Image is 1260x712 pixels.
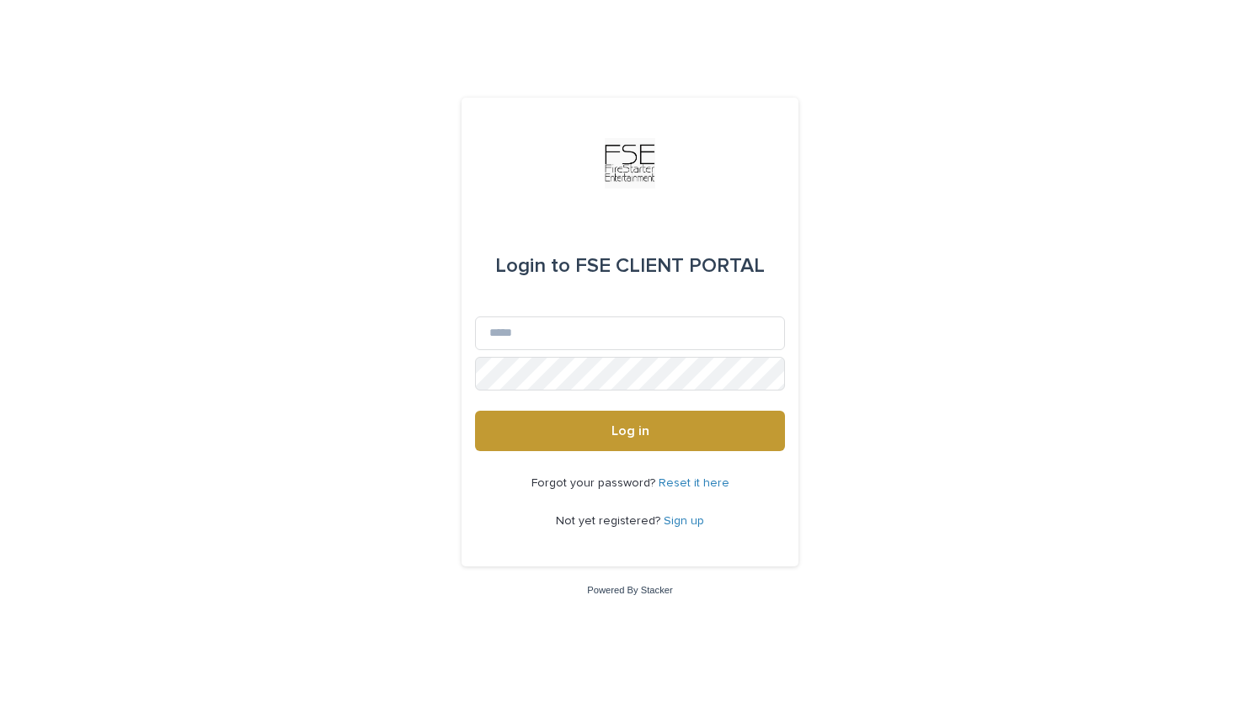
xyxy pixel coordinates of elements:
a: Sign up [664,515,704,527]
a: Reset it here [659,477,729,489]
a: Powered By Stacker [587,585,672,595]
span: Not yet registered? [556,515,664,527]
span: Forgot your password? [531,477,659,489]
button: Log in [475,411,785,451]
span: Login to [495,256,570,276]
div: FSE CLIENT PORTAL [495,242,765,290]
img: Km9EesSdRbS9ajqhBzyo [605,138,655,189]
span: Log in [611,424,649,438]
